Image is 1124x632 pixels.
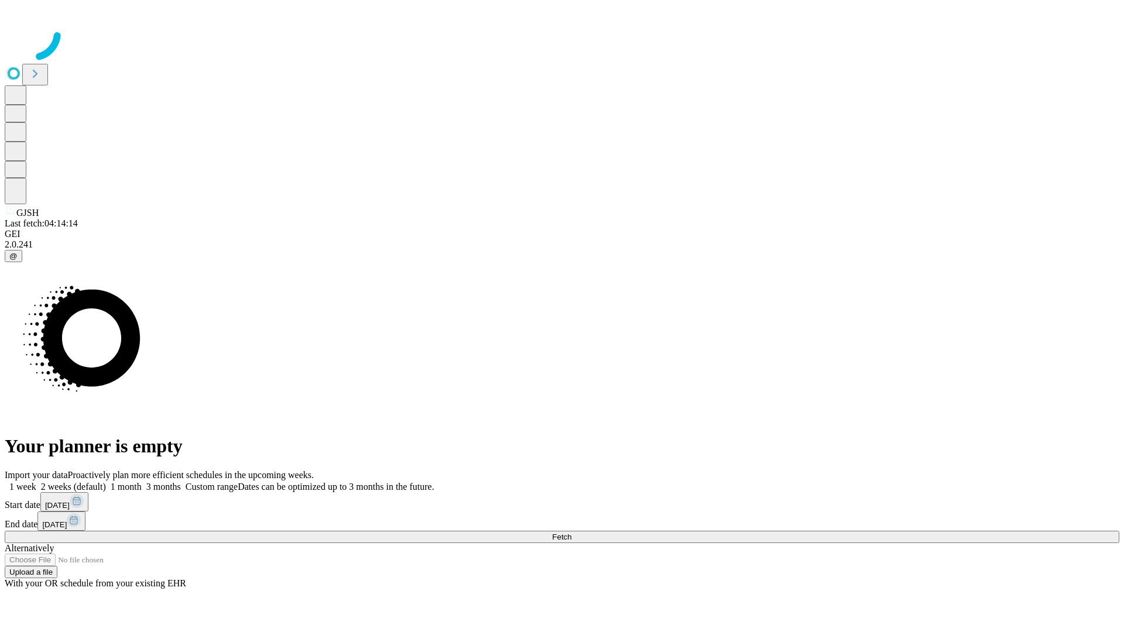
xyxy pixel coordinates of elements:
[111,482,142,492] span: 1 month
[9,252,18,260] span: @
[186,482,238,492] span: Custom range
[552,533,571,541] span: Fetch
[5,239,1119,250] div: 2.0.241
[5,578,186,588] span: With your OR schedule from your existing EHR
[5,531,1119,543] button: Fetch
[5,511,1119,531] div: End date
[45,501,70,510] span: [DATE]
[5,250,22,262] button: @
[5,566,57,578] button: Upload a file
[9,482,36,492] span: 1 week
[238,482,434,492] span: Dates can be optimized up to 3 months in the future.
[5,470,68,480] span: Import your data
[40,492,88,511] button: [DATE]
[16,208,39,218] span: GJSH
[5,229,1119,239] div: GEI
[37,511,85,531] button: [DATE]
[5,543,54,553] span: Alternatively
[5,218,78,228] span: Last fetch: 04:14:14
[5,492,1119,511] div: Start date
[68,470,314,480] span: Proactively plan more efficient schedules in the upcoming weeks.
[5,435,1119,457] h1: Your planner is empty
[146,482,181,492] span: 3 months
[42,520,67,529] span: [DATE]
[41,482,106,492] span: 2 weeks (default)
